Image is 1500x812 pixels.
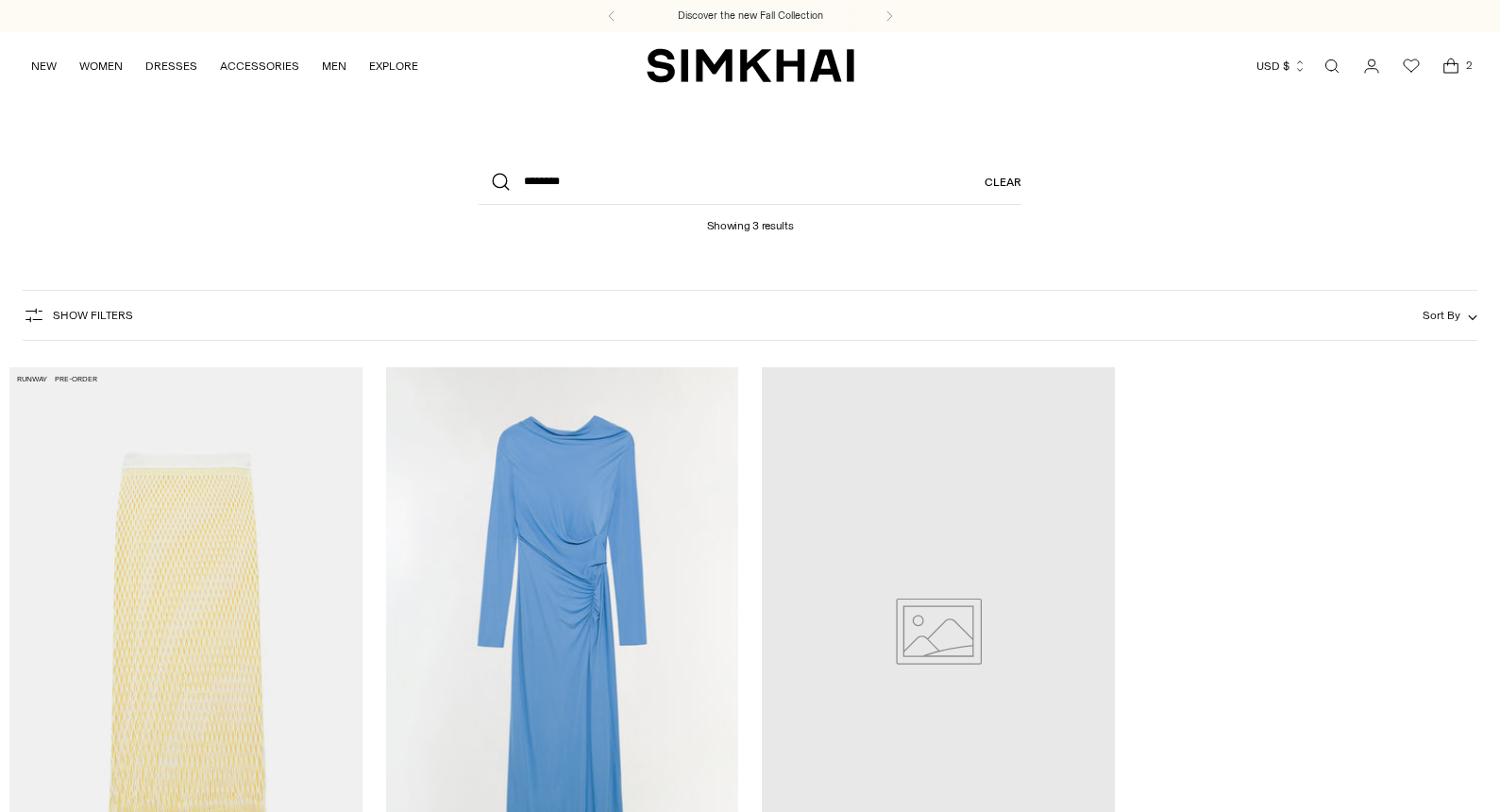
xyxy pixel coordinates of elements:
a: Open search modal [1313,47,1351,85]
span: Show Filters [53,309,133,322]
a: Wishlist [1392,47,1430,85]
a: Clear [985,160,1021,205]
a: NEW [31,45,57,87]
a: EXPLORE [369,45,418,87]
h1: Showing 3 results [707,205,794,232]
a: SIMKHAI [647,47,854,84]
span: 2 [1460,57,1477,74]
a: Discover the new Fall Collection [678,8,823,24]
a: Go to the account page [1353,47,1390,85]
a: MEN [322,45,346,87]
a: DRESSES [145,45,197,87]
button: Search [479,160,524,205]
a: Open cart modal [1432,47,1470,85]
a: WOMEN [79,45,123,87]
button: USD $ [1256,45,1306,87]
span: Sort By [1423,309,1460,322]
button: Show Filters [23,300,133,330]
button: Sort By [1423,305,1477,326]
a: ACCESSORIES [220,45,299,87]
